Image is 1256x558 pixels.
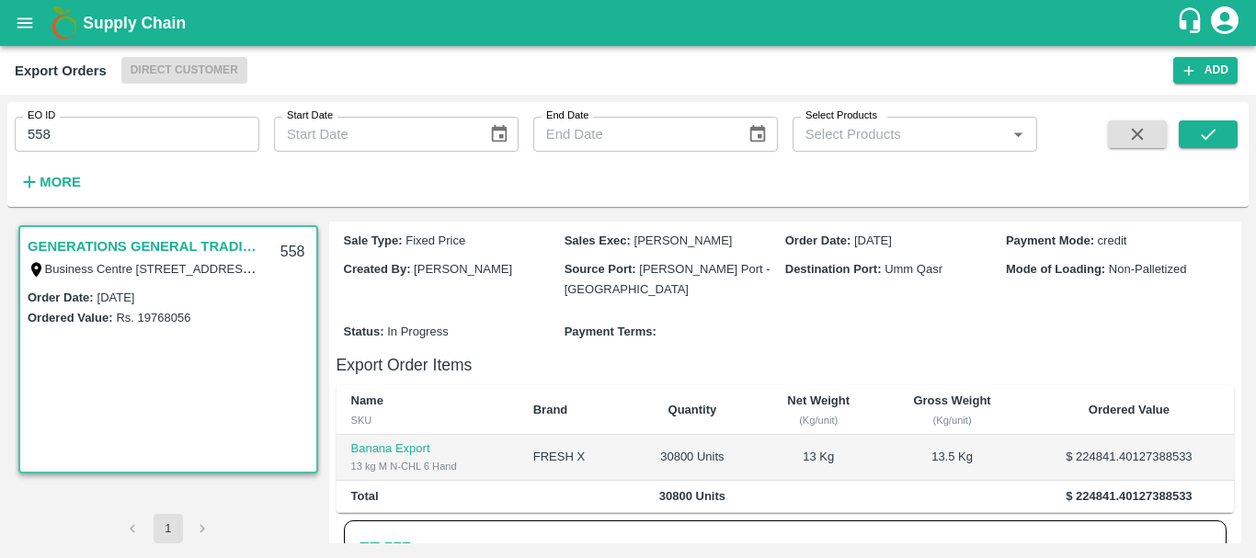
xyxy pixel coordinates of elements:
[1109,262,1187,276] span: Non-Palletized
[1176,6,1208,40] div: customer-support
[83,14,186,32] b: Supply Chain
[83,10,1176,36] a: Supply Chain
[659,489,725,503] b: 30800 Units
[785,233,851,247] b: Order Date :
[880,435,1024,481] td: 13.5 Kg
[274,117,474,152] input: Start Date
[351,393,383,407] b: Name
[97,290,135,304] label: [DATE]
[798,122,1001,146] input: Select Products
[913,393,990,407] b: Gross Weight
[337,352,1235,378] h6: Export Order Items
[565,233,631,247] b: Sales Exec :
[344,262,411,276] b: Created By :
[287,108,333,123] label: Start Date
[28,290,94,304] label: Order Date :
[116,311,190,325] label: Rs. 19768056
[15,166,86,198] button: More
[116,514,221,543] nav: pagination navigation
[740,117,775,152] button: Choose date
[405,233,465,247] span: Fixed Price
[28,311,112,325] label: Ordered Value:
[15,117,259,152] input: Enter EO ID
[1006,233,1094,247] b: Payment Mode :
[1066,489,1192,503] b: $ 224841.40127388533
[785,262,882,276] b: Destination Port :
[1089,403,1170,416] b: Ordered Value
[269,231,316,274] div: 558
[1006,122,1030,146] button: Open
[546,108,588,123] label: End Date
[1024,435,1234,481] td: $ 224841.40127388533
[628,435,757,481] td: 30800 Units
[519,435,628,481] td: FRESH X
[1006,262,1105,276] b: Mode of Loading :
[533,403,568,416] b: Brand
[757,435,880,481] td: 13 Kg
[45,261,385,276] label: Business Centre [STREET_ADDRESS], [GEOGRAPHIC_DATA]
[414,262,512,276] span: [PERSON_NAME]
[565,262,636,276] b: Source Port :
[634,233,733,247] span: [PERSON_NAME]
[1098,233,1127,247] span: credit
[1173,57,1238,84] button: Add
[771,412,865,428] div: (Kg/unit)
[895,412,1010,428] div: (Kg/unit)
[344,325,384,338] b: Status :
[15,59,107,83] div: Export Orders
[4,2,46,44] button: open drawer
[351,489,379,503] b: Total
[40,175,81,189] strong: More
[28,108,55,123] label: EO ID
[885,262,942,276] span: Umm Qasr
[533,117,734,152] input: End Date
[351,458,504,474] div: 13 kg M N-CHL 6 Hand
[482,117,517,152] button: Choose date
[344,233,403,247] b: Sale Type :
[154,514,183,543] button: page 1
[854,233,892,247] span: [DATE]
[28,234,257,258] a: GENERATIONS GENERAL TRADING LLC
[668,403,717,416] b: Quantity
[787,393,850,407] b: Net Weight
[565,325,657,338] b: Payment Terms :
[351,412,504,428] div: SKU
[387,325,448,338] span: In Progress
[46,5,83,41] img: logo
[1208,4,1241,42] div: account of current user
[565,262,771,296] span: [PERSON_NAME] Port - [GEOGRAPHIC_DATA]
[351,440,504,458] p: Banana Export
[805,108,877,123] label: Select Products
